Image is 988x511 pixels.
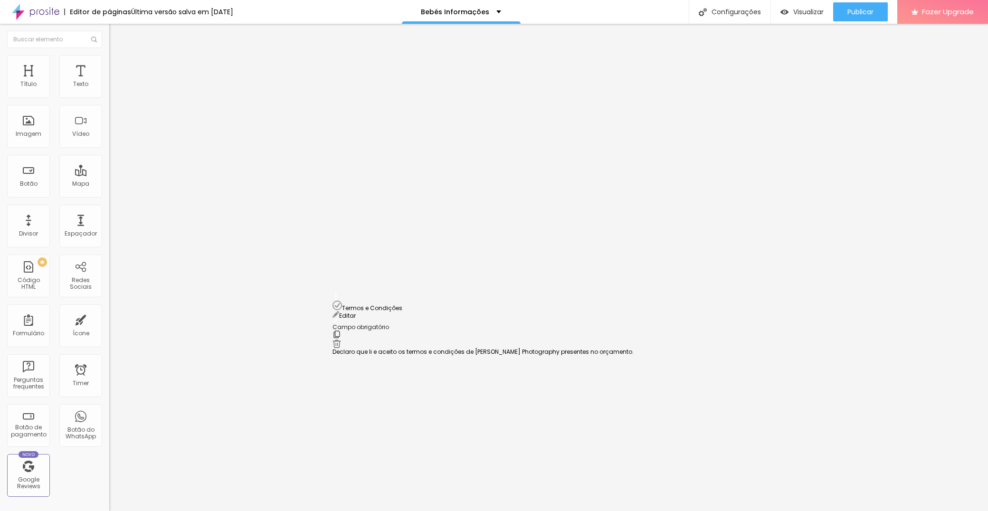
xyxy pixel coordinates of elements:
[19,230,38,237] div: Divisor
[847,8,874,16] span: Publicar
[73,380,89,387] div: Timer
[72,131,89,137] div: Vídeo
[73,81,88,87] div: Texto
[9,377,47,390] div: Perguntas frequentes
[62,277,99,291] div: Redes Sociais
[91,37,97,42] img: Icone
[16,131,41,137] div: Imagem
[73,330,89,337] div: Ícone
[13,330,44,337] div: Formulário
[109,24,988,511] iframe: Editor
[793,8,824,16] span: Visualizar
[19,451,39,458] div: Novo
[780,8,788,16] img: view-1.svg
[922,8,974,16] span: Fazer Upgrade
[9,476,47,490] div: Google Reviews
[131,9,233,15] div: Última versão salva em [DATE]
[421,9,489,15] p: Bebés Informações
[62,426,99,440] div: Botão do WhatsApp
[9,424,47,438] div: Botão de pagamento
[20,81,37,87] div: Título
[64,9,131,15] div: Editor de páginas
[699,8,707,16] img: Icone
[72,180,89,187] div: Mapa
[20,180,38,187] div: Botão
[65,230,97,237] div: Espaçador
[9,277,47,291] div: Código HTML
[833,2,888,21] button: Publicar
[7,31,102,48] input: Buscar elemento
[771,2,833,21] button: Visualizar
